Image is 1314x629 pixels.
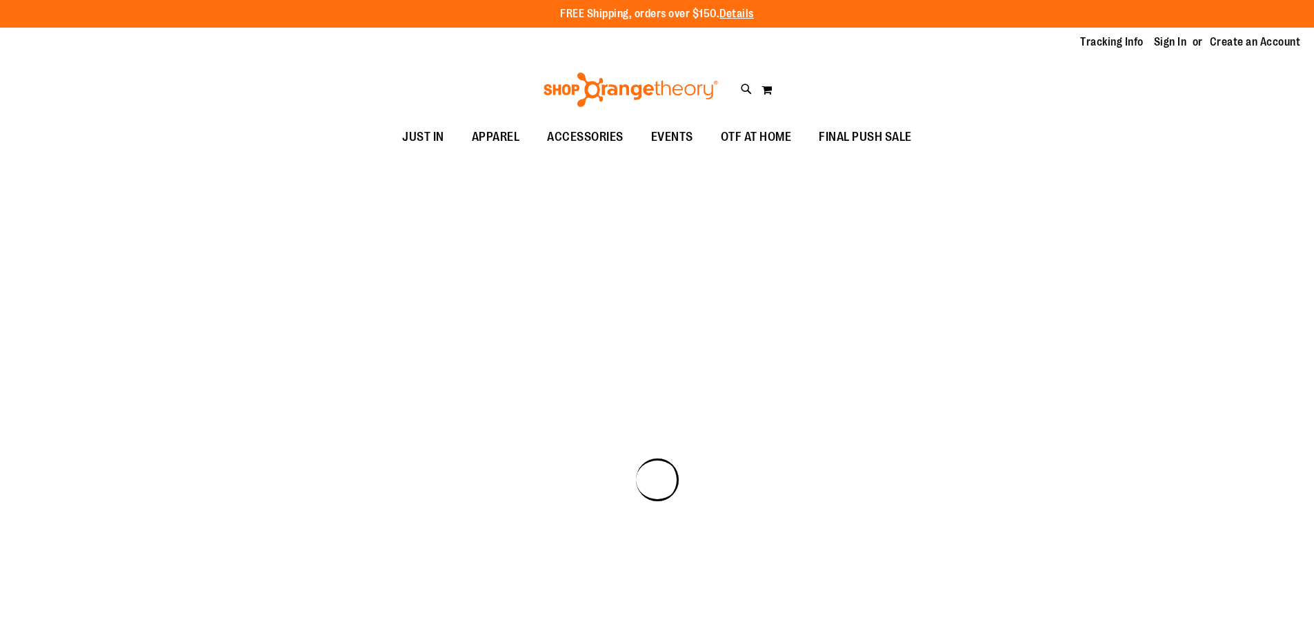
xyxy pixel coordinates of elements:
[1210,35,1301,50] a: Create an Account
[637,122,707,153] a: EVENTS
[707,122,806,153] a: OTF AT HOME
[402,122,444,153] span: JUST IN
[1154,35,1187,50] a: Sign In
[805,122,926,153] a: FINAL PUSH SALE
[472,122,520,153] span: APPAREL
[651,122,693,153] span: EVENTS
[819,122,912,153] span: FINAL PUSH SALE
[533,122,637,153] a: ACCESSORIES
[388,122,458,153] a: JUST IN
[1080,35,1144,50] a: Tracking Info
[541,72,720,107] img: Shop Orangetheory
[547,122,624,153] span: ACCESSORIES
[560,6,754,22] p: FREE Shipping, orders over $150.
[458,122,534,153] a: APPAREL
[721,122,792,153] span: OTF AT HOME
[719,8,754,20] a: Details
